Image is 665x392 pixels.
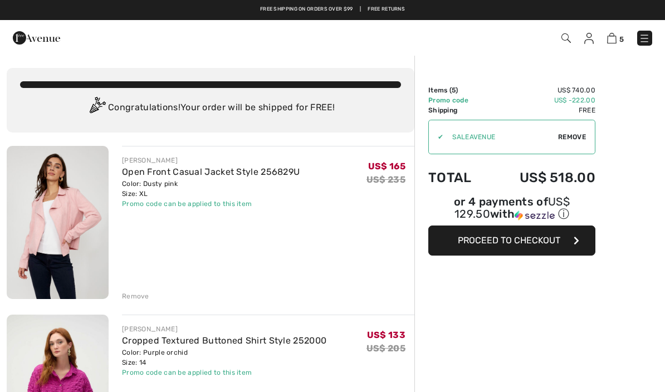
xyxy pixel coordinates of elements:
div: [PERSON_NAME] [122,155,300,165]
a: Cropped Textured Buttoned Shirt Style 252000 [122,335,326,346]
a: 1ère Avenue [13,32,60,42]
img: Congratulation2.svg [86,97,108,119]
td: Items ( ) [428,85,489,95]
div: [PERSON_NAME] [122,324,326,334]
td: Promo code [428,95,489,105]
div: Remove [122,291,149,301]
span: US$ 133 [367,330,405,340]
s: US$ 235 [366,174,405,185]
div: or 4 payments of with [428,197,595,222]
td: US$ 740.00 [489,85,595,95]
img: 1ère Avenue [13,27,60,49]
span: Proceed to Checkout [458,235,560,246]
div: Color: Purple orchid Size: 14 [122,347,326,367]
span: US$ 129.50 [454,195,570,220]
div: ✔ [429,132,443,142]
img: Menu [639,33,650,44]
td: US$ 518.00 [489,159,595,197]
img: Open Front Casual Jacket Style 256829U [7,146,109,299]
img: My Info [584,33,594,44]
span: 5 [452,86,456,94]
div: Promo code can be applied to this item [122,367,326,378]
div: Promo code can be applied to this item [122,199,300,209]
a: 5 [607,31,624,45]
input: Promo code [443,120,558,154]
a: Free shipping on orders over $99 [260,6,353,13]
div: Color: Dusty pink Size: XL [122,179,300,199]
span: 5 [619,35,624,43]
span: Remove [558,132,586,142]
a: Free Returns [368,6,405,13]
td: Total [428,159,489,197]
span: | [360,6,361,13]
td: US$ -222.00 [489,95,595,105]
button: Proceed to Checkout [428,226,595,256]
s: US$ 205 [366,343,405,354]
td: Shipping [428,105,489,115]
img: Sezzle [515,210,555,220]
a: Open Front Casual Jacket Style 256829U [122,166,300,177]
img: Search [561,33,571,43]
div: or 4 payments ofUS$ 129.50withSezzle Click to learn more about Sezzle [428,197,595,226]
td: Free [489,105,595,115]
div: Congratulations! Your order will be shipped for FREE! [20,97,401,119]
img: Shopping Bag [607,33,617,43]
span: US$ 165 [368,161,405,171]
